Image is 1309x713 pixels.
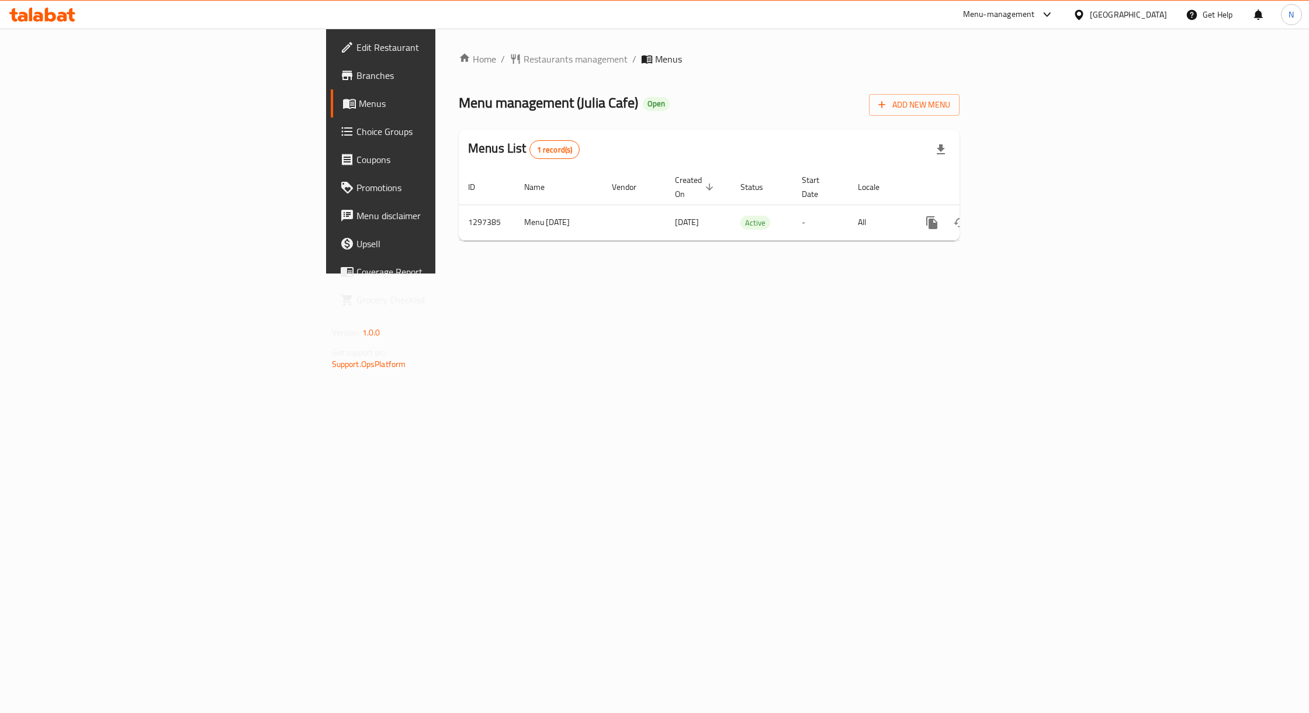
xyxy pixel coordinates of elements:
nav: breadcrumb [459,52,960,66]
td: - [792,205,849,240]
button: more [918,209,946,237]
div: Export file [927,136,955,164]
span: Choice Groups [356,124,535,139]
div: Open [643,97,670,111]
span: Active [740,216,770,230]
span: Branches [356,68,535,82]
a: Restaurants management [510,52,628,66]
span: Restaurants management [524,52,628,66]
span: Promotions [356,181,535,195]
a: Menus [331,89,545,117]
span: 1 record(s) [530,144,580,155]
div: [GEOGRAPHIC_DATA] [1090,8,1167,21]
li: / [632,52,636,66]
span: Add New Menu [878,98,950,112]
button: Add New Menu [869,94,960,116]
a: Grocery Checklist [331,286,545,314]
div: Menu-management [963,8,1035,22]
h2: Menus List [468,140,580,159]
span: Edit Restaurant [356,40,535,54]
span: Status [740,180,778,194]
a: Menu disclaimer [331,202,545,230]
span: Vendor [612,180,652,194]
span: Upsell [356,237,535,251]
a: Coupons [331,146,545,174]
span: [DATE] [675,214,699,230]
span: Coupons [356,153,535,167]
span: Version: [332,325,361,340]
button: Change Status [946,209,974,237]
td: Menu [DATE] [515,205,602,240]
a: Choice Groups [331,117,545,146]
span: Name [524,180,560,194]
a: Upsell [331,230,545,258]
a: Promotions [331,174,545,202]
span: Open [643,99,670,109]
a: Edit Restaurant [331,33,545,61]
span: Grocery Checklist [356,293,535,307]
span: Menus [359,96,535,110]
span: N [1289,8,1294,21]
a: Branches [331,61,545,89]
div: Total records count [529,140,580,159]
a: Support.OpsPlatform [332,356,406,372]
span: Coverage Report [356,265,535,279]
a: Coverage Report [331,258,545,286]
td: All [849,205,909,240]
span: ID [468,180,490,194]
span: Menus [655,52,682,66]
span: Menu management ( Julia Cafe ) [459,89,638,116]
table: enhanced table [459,169,1040,241]
span: 1.0.0 [362,325,380,340]
span: Locale [858,180,895,194]
span: Start Date [802,173,834,201]
span: Get support on: [332,345,386,360]
span: Created On [675,173,717,201]
span: Menu disclaimer [356,209,535,223]
th: Actions [909,169,1040,205]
